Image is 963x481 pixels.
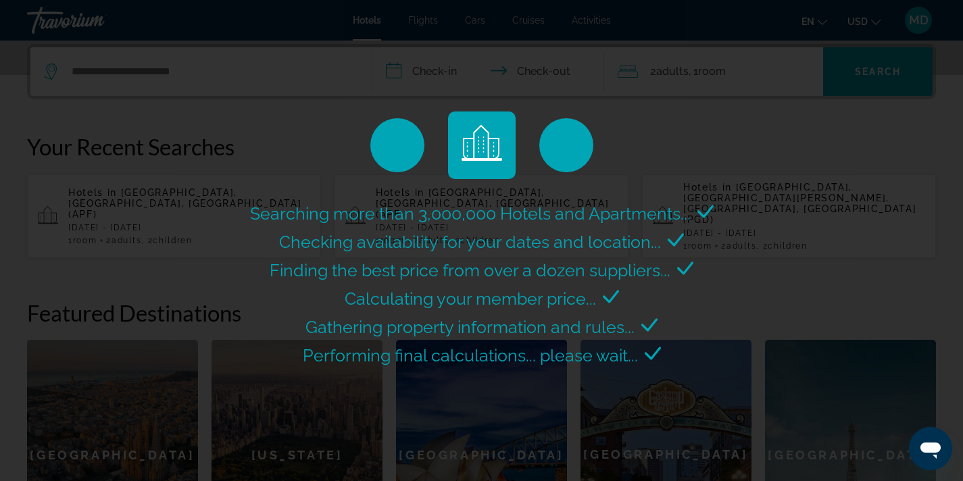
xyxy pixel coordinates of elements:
[303,345,638,365] span: Performing final calculations... please wait...
[345,288,596,309] span: Calculating your member price...
[250,203,691,224] span: Searching more than 3,000,000 Hotels and Apartments...
[909,427,952,470] iframe: Button to launch messaging window
[270,260,670,280] span: Finding the best price from over a dozen suppliers...
[279,232,661,252] span: Checking availability for your dates and location...
[305,317,635,337] span: Gathering property information and rules...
